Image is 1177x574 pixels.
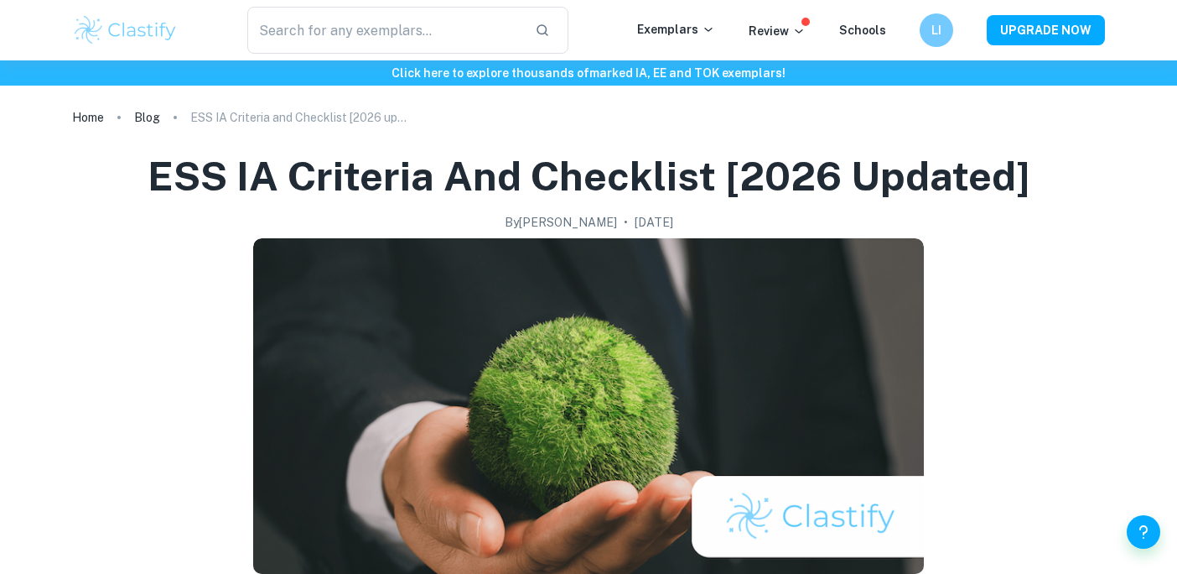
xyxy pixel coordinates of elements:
p: Exemplars [637,20,715,39]
button: UPGRADE NOW [987,15,1105,45]
button: Help and Feedback [1127,515,1160,549]
h6: Click here to explore thousands of marked IA, EE and TOK exemplars ! [3,64,1174,82]
img: Clastify logo [72,13,179,47]
p: ESS IA Criteria and Checklist [2026 updated] [190,108,408,127]
h6: LI [927,21,946,39]
a: Blog [134,106,160,129]
h2: By [PERSON_NAME] [505,213,617,232]
p: • [624,213,628,232]
a: Home [72,106,104,129]
button: LI [920,13,953,47]
a: Schools [839,23,886,37]
input: Search for any exemplars... [247,7,521,54]
h2: [DATE] [635,213,673,232]
img: ESS IA Criteria and Checklist [2026 updated] cover image [253,238,924,574]
p: Review [749,22,806,40]
h1: ESS IA Criteria and Checklist [2026 updated] [148,149,1030,203]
